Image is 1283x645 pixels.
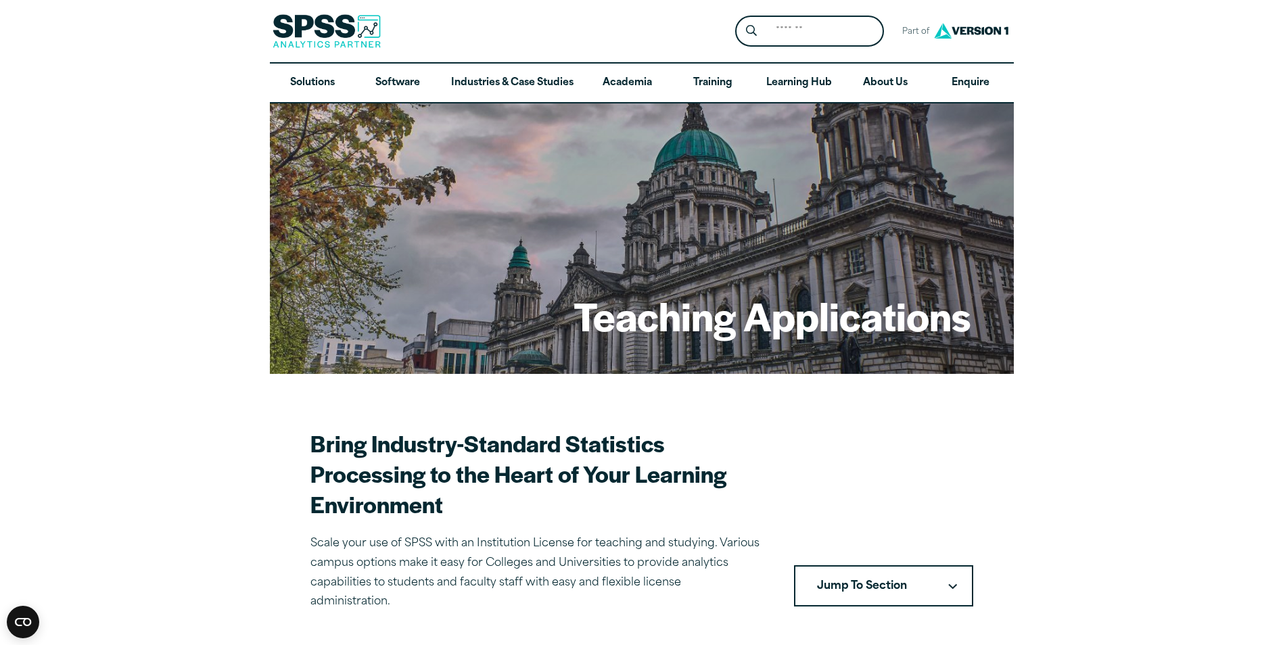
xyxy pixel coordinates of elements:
p: Scale your use of SPSS with an Institution License for teaching and studying. Various campus opti... [310,534,762,612]
button: Jump To SectionDownward pointing chevron [794,565,973,607]
form: Site Header Search Form [735,16,884,47]
span: Part of [895,22,931,42]
nav: Desktop version of site main menu [270,64,1014,103]
button: Search magnifying glass icon [739,19,764,44]
h2: Bring Industry-Standard Statistics Processing to the Heart of Your Learning Environment [310,428,762,519]
nav: Table of Contents [794,565,973,607]
img: SPSS Analytics Partner [273,14,381,48]
a: Solutions [270,64,355,103]
h1: Teaching Applications [574,289,971,342]
svg: Search magnifying glass icon [746,25,757,37]
a: Training [670,64,755,103]
a: Academia [584,64,670,103]
a: Enquire [928,64,1013,103]
button: Open CMP widget [7,606,39,638]
a: About Us [843,64,928,103]
img: Version1 Logo [931,18,1012,43]
a: Software [355,64,440,103]
a: Learning Hub [755,64,843,103]
a: Industries & Case Studies [440,64,584,103]
svg: Downward pointing chevron [948,583,957,590]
